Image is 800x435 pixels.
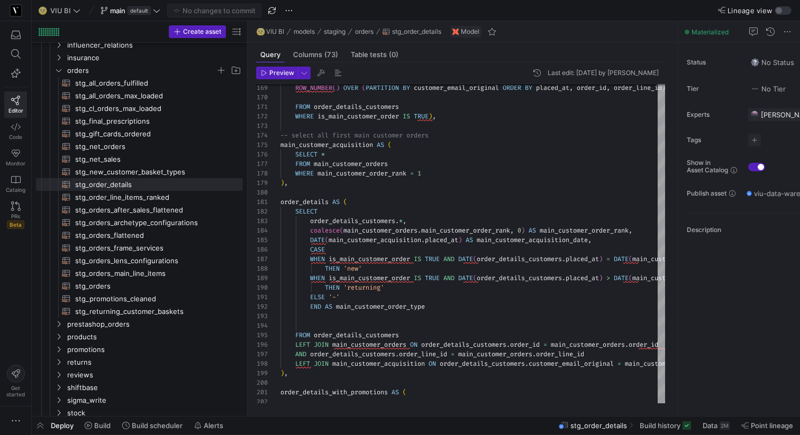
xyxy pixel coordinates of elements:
[256,283,268,292] div: 190
[295,112,314,121] span: WHERE
[36,127,243,140] a: stg_gift_cards_ordered​​​​​​​​​​
[687,59,740,66] span: Status
[36,165,243,178] div: Press SPACE to select this row.
[521,226,525,235] span: )
[414,112,429,121] span: TRUE
[380,25,444,38] button: stg_order_details
[36,127,243,140] div: Press SPACE to select this row.
[36,77,243,89] div: Press SPACE to select this row.
[629,340,658,349] span: order_id
[632,274,725,282] span: main_customer_acquisition
[325,264,340,273] span: THEN
[698,417,734,434] button: Data2M
[67,318,241,330] span: prestashop_orders
[748,55,797,69] button: No statusNo Status
[256,349,268,359] div: 197
[254,25,287,38] button: 🌝VIU BI
[256,178,268,188] div: 179
[473,255,477,263] span: (
[451,350,454,358] span: =
[687,111,740,118] span: Experts
[36,153,243,165] a: stg_net_sales​​​​​​​​​​
[325,283,340,292] span: THEN
[280,198,329,206] span: order_details
[256,273,268,283] div: 189
[506,340,510,349] span: .
[67,344,241,356] span: promotions
[629,274,632,282] span: (
[329,236,421,244] span: main_customer_acquisition
[256,140,268,150] div: 175
[256,150,268,159] div: 176
[36,242,243,254] div: Press SPACE to select this row.
[67,356,241,368] span: returns
[4,171,27,197] a: Catalog
[310,302,321,311] span: END
[343,264,362,273] span: 'new'
[36,178,243,191] div: Press SPACE to select this row.
[4,118,27,144] a: Code
[256,102,268,112] div: 171
[352,25,376,38] button: orders
[4,144,27,171] a: Monitor
[36,89,243,102] a: stg_all_orders_max_loaded​​​​​​​​​​
[256,207,268,216] div: 182
[75,77,231,89] span: stg_all_orders_fulfilled​​​​​​​​​​
[414,84,499,92] span: customer_email_original
[569,84,573,92] span: ,
[458,255,473,263] span: DATE
[36,140,243,153] div: Press SPACE to select this row.
[540,226,629,235] span: main_customer_order_rank
[577,84,606,92] span: order_id
[336,302,425,311] span: main_customer_order_type
[256,67,298,79] button: Preview
[7,220,24,229] span: Beta
[75,229,231,242] span: stg_orders_flattened​​​​​​​​​​
[36,229,243,242] a: stg_orders_flattened​​​​​​​​​​
[625,340,629,349] span: .
[443,274,454,282] span: AND
[429,112,432,121] span: )
[36,292,243,305] a: stg_promotions_cleaned​​​​​​​​​​
[324,51,338,58] span: (73)
[75,267,231,280] span: stg_orders_main_line_items​​​​​​​​​​
[256,311,268,321] div: 193
[293,51,338,58] span: Columns
[36,305,243,318] a: stg_returning_customer_baskets​​​​​​​​​​
[529,226,536,235] span: AS
[751,421,793,430] span: Point lineage
[266,28,284,35] span: VIU BI
[36,330,243,343] div: Press SPACE to select this row.
[4,2,27,20] a: https://storage.googleapis.com/y42-prod-data-exchange/images/zgRs6g8Sem6LtQCmmHzYBaaZ8bA8vNBoBzxR...
[256,197,268,207] div: 181
[606,255,610,263] span: =
[317,112,399,121] span: is_main_customer_order
[403,84,410,92] span: BY
[36,153,243,165] div: Press SPACE to select this row.
[280,179,284,187] span: )
[284,179,288,187] span: ,
[614,255,629,263] span: DATE
[635,417,696,434] button: Build history
[36,242,243,254] a: stg_orders_frame_services​​​​​​​​​​
[75,306,231,318] span: stg_returning_customer_baskets​​​​​​​​​​
[517,226,521,235] span: 0
[687,190,726,197] span: Publish asset
[351,51,398,58] span: Table tests
[310,236,325,244] span: DATE
[75,153,231,165] span: stg_net_sales​​​​​​​​​​
[75,115,231,127] span: stg_final_prescriptions​​​​​​​​​​
[458,350,532,358] span: main_customer_orders
[169,25,226,38] button: Create asset
[310,245,325,254] span: CASE
[256,121,268,131] div: 173
[343,198,347,206] span: (
[11,213,20,219] span: PRs
[640,421,680,430] span: Build history
[443,255,454,263] span: AND
[525,84,532,92] span: BY
[477,274,562,282] span: order_details_customers
[414,255,421,263] span: IS
[425,274,440,282] span: TRUE
[750,110,759,119] img: https://storage.googleapis.com/y42-prod-data-exchange/images/VtGnwq41pAtzV0SzErAhijSx9Rgo16q39DKO...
